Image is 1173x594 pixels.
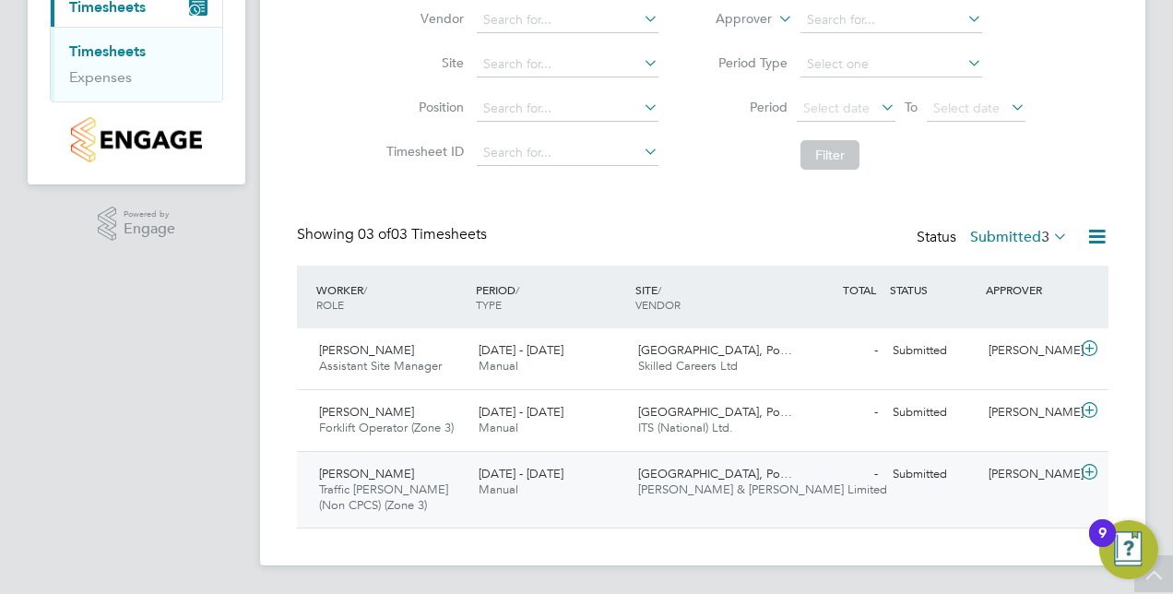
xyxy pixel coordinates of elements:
[933,100,1000,116] span: Select date
[981,336,1077,366] div: [PERSON_NAME]
[319,358,442,374] span: Assistant Site Manager
[1098,533,1107,557] div: 9
[638,404,792,420] span: [GEOGRAPHIC_DATA], Po…
[981,459,1077,490] div: [PERSON_NAME]
[800,52,982,77] input: Select one
[638,358,738,374] span: Skilled Careers Ltd
[51,27,222,101] div: Timesheets
[477,140,658,166] input: Search for...
[50,117,223,162] a: Go to home page
[471,273,631,321] div: PERIOD
[476,297,502,312] span: TYPE
[658,282,661,297] span: /
[885,336,981,366] div: Submitted
[71,117,201,162] img: countryside-properties-logo-retina.png
[124,207,175,222] span: Powered by
[800,140,859,170] button: Filter
[69,42,146,60] a: Timesheets
[381,99,464,115] label: Position
[789,336,885,366] div: -
[803,100,870,116] span: Select date
[631,273,790,321] div: SITE
[477,52,658,77] input: Search for...
[843,282,876,297] span: TOTAL
[381,54,464,71] label: Site
[98,207,176,242] a: Powered byEngage
[479,342,563,358] span: [DATE] - [DATE]
[1041,228,1049,246] span: 3
[515,282,519,297] span: /
[297,225,491,244] div: Showing
[981,398,1077,428] div: [PERSON_NAME]
[885,273,981,306] div: STATUS
[319,466,414,481] span: [PERSON_NAME]
[319,404,414,420] span: [PERSON_NAME]
[316,297,344,312] span: ROLE
[124,221,175,237] span: Engage
[1099,520,1158,579] button: Open Resource Center, 9 new notifications
[479,420,518,435] span: Manual
[363,282,367,297] span: /
[789,459,885,490] div: -
[479,404,563,420] span: [DATE] - [DATE]
[885,459,981,490] div: Submitted
[381,143,464,160] label: Timesheet ID
[477,7,658,33] input: Search for...
[705,54,788,71] label: Period Type
[917,225,1072,251] div: Status
[981,273,1077,306] div: APPROVER
[381,10,464,27] label: Vendor
[789,398,885,428] div: -
[319,481,448,513] span: Traffic [PERSON_NAME] (Non CPCS) (Zone 3)
[479,358,518,374] span: Manual
[638,420,733,435] span: ITS (National) Ltd.
[899,95,923,119] span: To
[638,342,792,358] span: [GEOGRAPHIC_DATA], Po…
[319,342,414,358] span: [PERSON_NAME]
[705,99,788,115] label: Period
[319,420,454,435] span: Forklift Operator (Zone 3)
[479,466,563,481] span: [DATE] - [DATE]
[800,7,982,33] input: Search for...
[638,481,887,497] span: [PERSON_NAME] & [PERSON_NAME] Limited
[477,96,658,122] input: Search for...
[69,68,132,86] a: Expenses
[689,10,772,29] label: Approver
[635,297,681,312] span: VENDOR
[358,225,391,244] span: 03 of
[970,228,1068,246] label: Submitted
[479,481,518,497] span: Manual
[885,398,981,428] div: Submitted
[358,225,487,244] span: 03 Timesheets
[312,273,471,321] div: WORKER
[638,466,792,481] span: [GEOGRAPHIC_DATA], Po…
